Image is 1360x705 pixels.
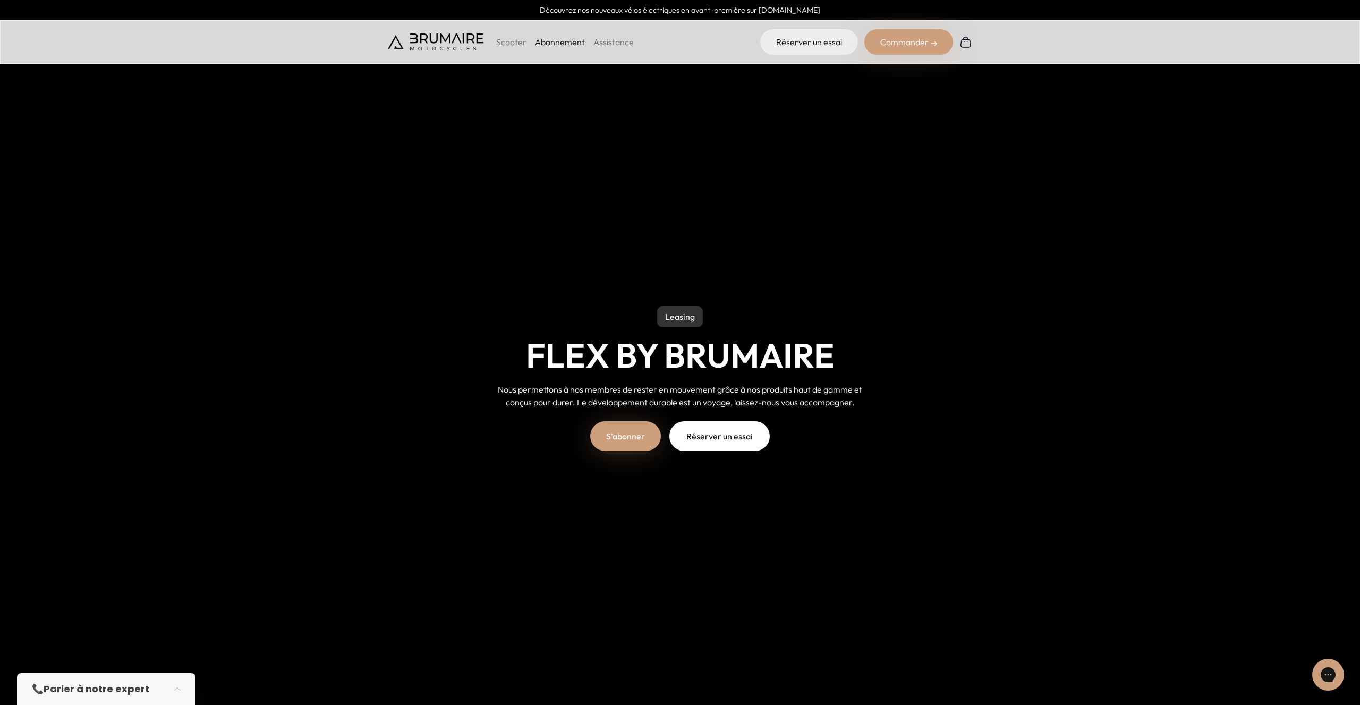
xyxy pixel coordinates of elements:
span: Nous permettons à nos membres de rester en mouvement grâce à nos produits haut de gamme et conçus... [498,384,862,407]
p: Scooter [496,36,526,48]
iframe: Gorgias live chat messenger [1307,655,1349,694]
p: Leasing [657,306,703,327]
a: Réserver un essai [760,29,858,55]
a: Abonnement [535,37,585,47]
a: Réserver un essai [669,421,770,451]
a: S'abonner [590,421,661,451]
img: Brumaire Motocycles [388,33,483,50]
img: right-arrow-2.png [931,40,937,47]
h1: Flex by Brumaire [526,336,835,375]
div: Commander [864,29,953,55]
img: Panier [959,36,972,48]
a: Assistance [593,37,634,47]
